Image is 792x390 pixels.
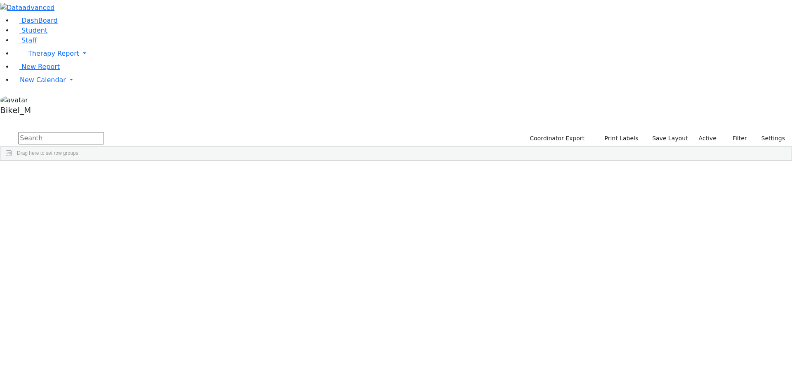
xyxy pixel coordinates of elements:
a: Staff [13,36,37,44]
span: DashBoard [21,17,58,24]
label: Active [695,132,720,145]
a: Student [13,26,47,34]
button: Settings [751,132,789,145]
span: New Calendar [20,76,66,84]
button: Filter [722,132,751,145]
span: Therapy Report [28,50,79,57]
button: Save Layout [648,132,691,145]
span: New Report [21,63,60,71]
input: Search [18,132,104,144]
button: Coordinator Export [524,132,588,145]
span: Drag here to set row groups [17,150,78,156]
a: New Report [13,63,60,71]
span: Staff [21,36,37,44]
a: DashBoard [13,17,58,24]
a: New Calendar [13,72,792,88]
span: Student [21,26,47,34]
a: Therapy Report [13,45,792,62]
button: Print Labels [595,132,642,145]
